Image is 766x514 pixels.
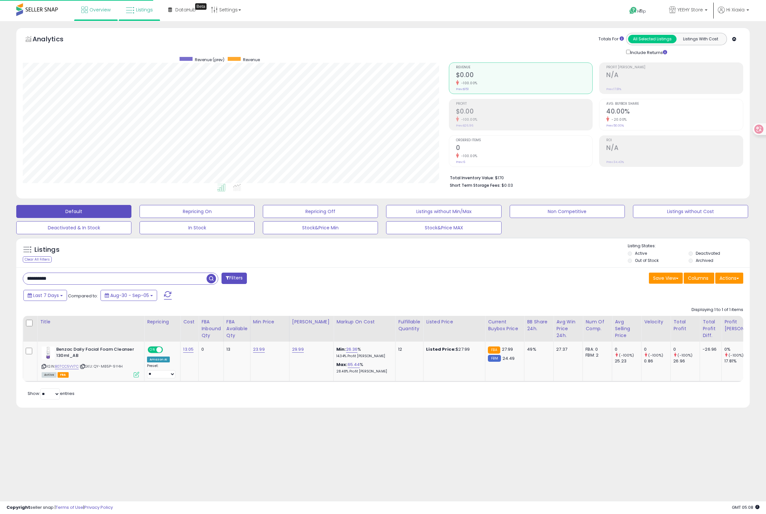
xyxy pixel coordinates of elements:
[502,346,513,352] span: 27.99
[459,81,477,86] small: -100.00%
[42,346,139,377] div: ASIN:
[637,8,646,14] span: Help
[456,108,593,116] h2: $0.00
[585,346,607,352] div: FBA: 0
[140,205,255,218] button: Repricing On
[136,7,153,13] span: Listings
[488,355,501,362] small: FBM
[58,372,69,378] span: FBA
[673,358,700,364] div: 26.96
[488,346,500,354] small: FBA
[606,87,621,91] small: Prev: 17.81%
[80,364,123,369] span: | SKU: QY-M85P-9Y4H
[684,273,714,284] button: Columns
[556,346,578,352] div: 27.37
[606,144,743,153] h2: N/A
[183,318,196,325] div: Cost
[263,205,378,218] button: Repricing Off
[23,290,67,301] button: Last 7 Days
[226,318,248,339] div: FBA Available Qty
[724,318,763,332] div: Profit [PERSON_NAME]
[606,66,743,69] span: Profit [PERSON_NAME]
[336,362,390,374] div: %
[456,71,593,80] h2: $0.00
[222,273,247,284] button: Filters
[33,34,76,45] h5: Analytics
[619,353,634,358] small: (-100%)
[147,318,178,325] div: Repricing
[162,347,172,353] span: OFF
[334,316,396,342] th: The percentage added to the cost of goods (COGS) that forms the calculator for Min & Max prices.
[33,292,59,299] span: Last 7 Days
[715,273,743,284] button: Actions
[510,205,625,218] button: Non Competitive
[585,318,609,332] div: Num of Comp.
[450,175,494,181] b: Total Inventory Value:
[110,292,149,299] span: Aug-30 - Sep-05
[503,355,515,361] span: 24.49
[688,275,708,281] span: Columns
[635,250,647,256] label: Active
[253,318,287,325] div: Min Price
[621,48,675,56] div: Include Returns
[629,7,637,15] i: Get Help
[426,318,482,325] div: Listed Price
[450,173,738,181] li: $170
[386,205,501,218] button: Listings without Min/Max
[201,318,221,339] div: FBA inbound Qty
[23,256,52,263] div: Clear All Filters
[615,346,641,352] div: 0
[585,352,607,358] div: FBM: 2
[628,35,677,43] button: All Selected Listings
[606,108,743,116] h2: 40.00%
[398,318,421,332] div: Fulfillable Quantity
[292,346,304,353] a: 29.99
[673,318,697,332] div: Total Profit
[456,66,593,69] span: Revenue
[336,318,393,325] div: Markup on Cost
[556,318,580,339] div: Avg Win Price 24h.
[609,117,627,122] small: -20.00%
[386,221,501,234] button: Stock&Price MAX
[56,346,135,360] b: Benzac Daily Facial Foam Cleanser 130ml_AB
[336,361,348,368] b: Max:
[42,372,57,378] span: All listings currently available for purchase on Amazon
[678,353,692,358] small: (-100%)
[456,124,473,128] small: Prev: $26.96
[649,273,683,284] button: Save View
[718,7,749,21] a: Hi Xiaxia
[28,390,74,397] span: Show: entries
[456,160,465,164] small: Prev: 6
[696,258,713,263] label: Archived
[676,35,725,43] button: Listings With Cost
[42,346,55,359] img: 31ZmbIfjBYL._SL40_.jpg
[34,245,60,254] h5: Listings
[692,307,743,313] div: Displaying 1 to 1 of 1 items
[336,354,390,358] p: 14.34% Profit [PERSON_NAME]
[598,36,624,42] div: Totals For
[624,2,659,21] a: Help
[147,357,170,362] div: Amazon AI
[606,102,743,106] span: Avg. Buybox Share
[89,7,111,13] span: Overview
[148,347,156,353] span: ON
[346,346,358,353] a: 26.36
[263,221,378,234] button: Stock&Price Min
[398,346,418,352] div: 12
[615,318,638,339] div: Avg Selling Price
[729,353,744,358] small: (-100%)
[606,71,743,80] h2: N/A
[456,139,593,142] span: Ordered Items
[606,160,624,164] small: Prev: 34.43%
[101,290,157,301] button: Aug-30 - Sep-05
[175,7,196,13] span: DataHub
[68,293,98,299] span: Compared to:
[635,258,659,263] label: Out of Stock
[40,318,141,325] div: Title
[147,364,175,378] div: Preset:
[724,358,766,364] div: 17.81%
[703,346,717,352] div: -26.96
[673,346,700,352] div: 0
[195,57,224,62] span: Revenue (prev)
[633,205,748,218] button: Listings without Cost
